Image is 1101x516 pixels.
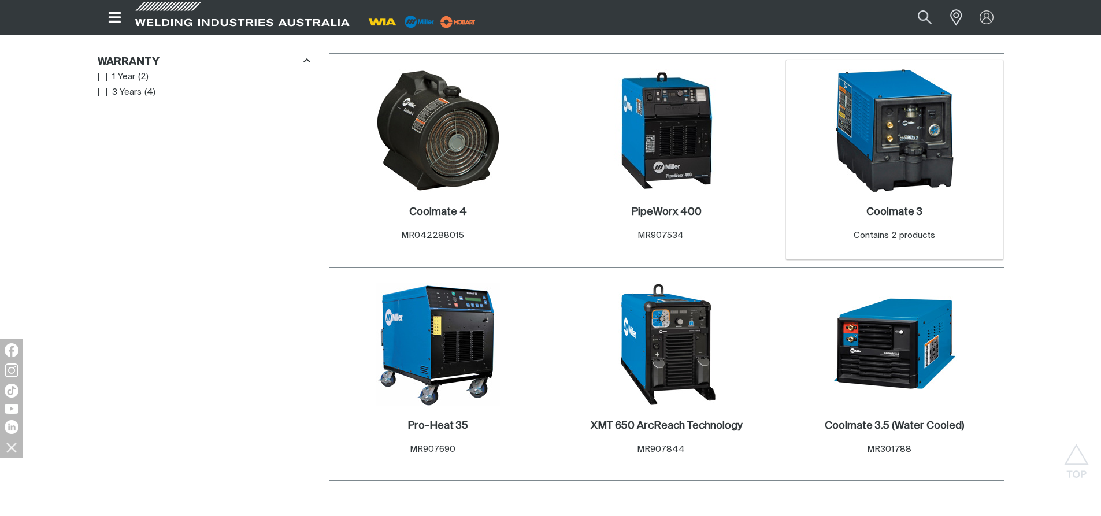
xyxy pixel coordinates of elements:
img: Coolmate 4 [376,69,500,192]
a: miller [437,17,479,26]
img: YouTube [5,404,18,414]
h2: XMT 650 ArcReach Technology [591,421,742,431]
span: MR907690 [410,445,455,454]
button: Search products [905,5,944,31]
a: 3 Years [98,85,142,101]
img: miller [437,13,479,31]
a: PipeWorx 400 [631,206,702,219]
span: ( 4 ) [144,86,155,99]
img: TikTok [5,384,18,398]
img: PipeWorx 400 [605,69,728,192]
img: Pro-Heat 35 [376,283,500,406]
div: Warranty [98,54,310,69]
div: Contains 2 products [854,229,935,243]
input: Product name or item number... [890,5,944,31]
img: LinkedIn [5,420,18,434]
a: Coolmate 4 [409,206,467,219]
h2: Pro-Heat 35 [407,421,468,431]
button: Scroll to top [1063,444,1089,470]
a: Pro-Heat 35 [407,420,468,433]
img: Instagram [5,363,18,377]
h2: Coolmate 4 [409,207,467,217]
img: Coolmate 3.5 (Water Cooled) [833,283,957,406]
h2: Coolmate 3.5 (Water Cooled) [825,421,964,431]
a: Coolmate 3 [866,206,922,219]
span: MR907534 [637,231,684,240]
span: 3 Years [112,86,142,99]
h2: Coolmate 3 [866,207,922,217]
a: XMT 650 ArcReach Technology [591,420,742,433]
img: Coolmate 3 [833,69,957,192]
span: MR042288015 [401,231,464,240]
span: MR907844 [637,445,685,454]
a: 1 Year [98,69,136,85]
h3: Warranty [98,55,160,69]
ul: Warranty [98,69,310,100]
img: hide socials [2,437,21,457]
span: ( 2 ) [138,70,149,84]
span: MR301788 [867,445,911,454]
img: Facebook [5,343,18,357]
img: XMT 650 ArcReach Technology [605,283,728,406]
a: Coolmate 3.5 (Water Cooled) [825,420,964,433]
span: 1 Year [112,70,135,84]
h2: PipeWorx 400 [631,207,702,217]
